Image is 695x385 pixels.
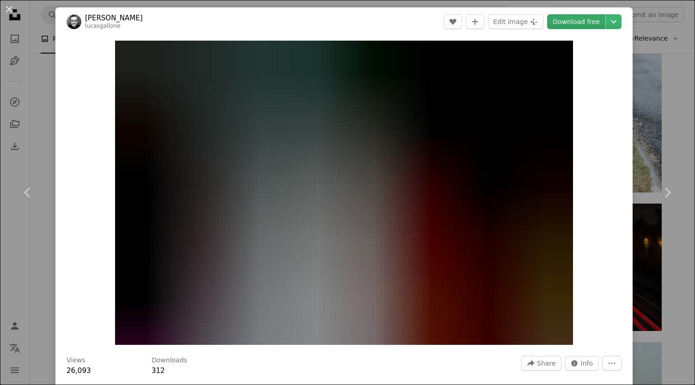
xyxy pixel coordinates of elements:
img: a long exposure photo of a highway at night [115,41,573,345]
button: Stats about this image [565,356,599,371]
a: Download free [547,14,605,29]
a: Next [640,148,695,237]
img: Go to Lucas Gallone's profile [67,14,81,29]
a: lucasgallone [85,23,121,29]
h3: Downloads [152,356,187,365]
button: Add to Collection [466,14,484,29]
span: 26,093 [67,367,91,375]
button: Share this image [521,356,561,371]
a: [PERSON_NAME] [85,13,143,23]
button: Choose download size [606,14,622,29]
button: Edit image [488,14,543,29]
button: Zoom in on this image [115,41,573,345]
button: More Actions [602,356,622,371]
span: Share [537,356,555,370]
span: Info [581,356,593,370]
button: Like [444,14,462,29]
h3: Views [67,356,85,365]
span: 312 [152,367,165,375]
